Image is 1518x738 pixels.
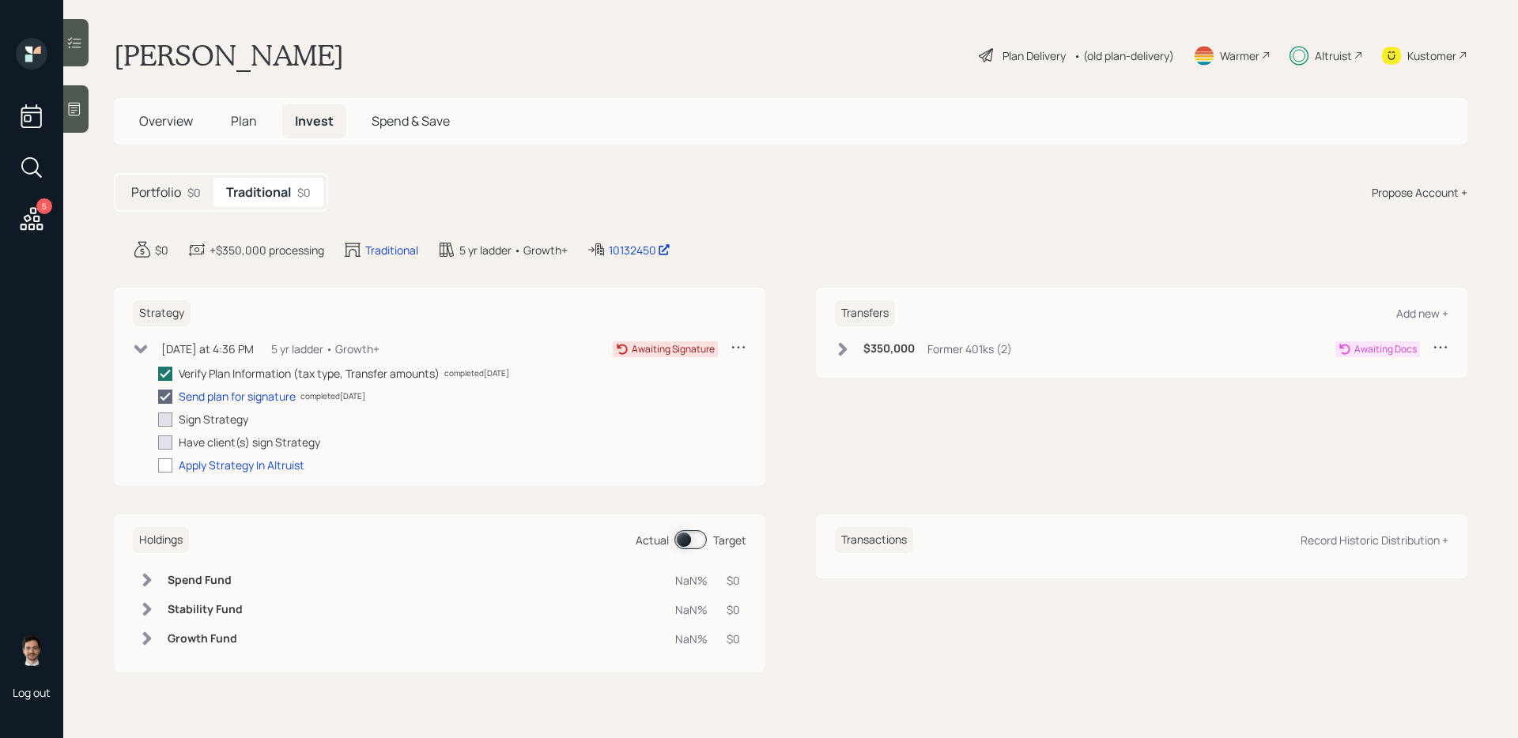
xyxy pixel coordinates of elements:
h6: Transactions [835,527,913,553]
div: Record Historic Distribution + [1301,533,1448,548]
h6: $350,000 [863,342,915,356]
div: • (old plan-delivery) [1074,47,1174,64]
div: Sign Strategy [179,411,248,427]
div: $0 [155,242,168,258]
h6: Strategy [133,300,191,326]
span: Plan [231,112,257,130]
h6: Stability Fund [168,603,243,616]
div: Propose Account + [1372,184,1467,201]
h1: [PERSON_NAME] [114,38,344,73]
div: Log out [13,685,51,700]
div: Have client(s) sign Strategy [179,434,320,450]
div: completed [DATE] [444,367,509,379]
div: Awaiting Docs [1354,342,1417,356]
div: 5 [36,198,52,214]
div: 10132450 [609,242,670,258]
h6: Spend Fund [168,574,243,587]
div: [DATE] at 4:36 PM [161,341,254,357]
h6: Growth Fund [168,632,243,646]
div: Verify Plan Information (tax type, Transfer amounts) [179,365,440,382]
div: Actual [636,532,669,548]
div: $0 [187,184,201,201]
div: Apply Strategy In Altruist [179,457,304,473]
div: Target [713,532,746,548]
div: Altruist [1315,47,1352,64]
div: Warmer [1220,47,1259,64]
div: +$350,000 processing [210,242,324,258]
img: jonah-coleman-headshot.png [16,634,47,666]
div: Traditional [365,242,418,258]
span: Overview [139,112,193,130]
div: Send plan for signature [179,388,296,405]
div: $0 [727,631,740,647]
div: 5 yr ladder • Growth+ [271,341,379,357]
div: Former 401ks (2) [927,341,1012,357]
h6: Holdings [133,527,189,553]
div: Kustomer [1407,47,1456,64]
div: NaN% [675,572,708,589]
div: Awaiting Signature [632,342,715,356]
h5: Portfolio [131,185,181,200]
h5: Traditional [226,185,291,200]
div: Add new + [1396,306,1448,321]
div: NaN% [675,601,708,618]
h6: Transfers [835,300,895,326]
div: Plan Delivery [1003,47,1066,64]
div: completed [DATE] [300,390,365,402]
span: Invest [295,112,334,130]
div: 5 yr ladder • Growth+ [459,242,568,258]
div: $0 [727,572,740,589]
span: Spend & Save [372,112,450,130]
div: NaN% [675,631,708,647]
div: $0 [297,184,311,201]
div: $0 [727,601,740,618]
